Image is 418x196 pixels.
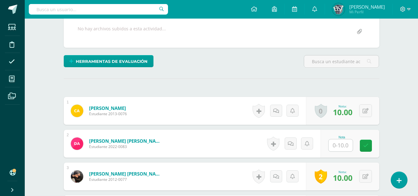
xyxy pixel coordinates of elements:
img: 095dbd0a132b021e85fd3fcfa3d28e16.png [71,105,83,117]
span: Estudiante 2022-0083 [89,144,163,149]
span: Estudiante 2012-0077 [89,177,163,182]
img: 4f8a1d4bae4ca219f165ef86eacd20f0.png [71,170,83,183]
span: Herramientas de evaluación [76,56,148,67]
input: Busca un estudiante aquí... [304,55,379,68]
span: 10.00 [333,107,352,117]
input: Busca un usuario... [29,4,168,15]
div: Nota: [333,104,352,108]
a: Herramientas de evaluación [64,55,153,67]
a: [PERSON_NAME] [89,105,127,111]
span: Estudiante 2013-0076 [89,111,127,116]
a: [PERSON_NAME] [PERSON_NAME] [89,138,163,144]
img: 065dfccafff6cc22795d8c7af1ef8873.png [332,3,345,15]
a: [PERSON_NAME] [PERSON_NAME] [89,171,163,177]
div: No hay archivos subidos a esta actividad... [78,26,166,38]
div: Nota [328,136,356,139]
a: 2 [315,169,327,184]
img: 80fd93a8ee3f9c4217f6c1711dab7962.png [71,137,83,150]
span: [PERSON_NAME] [349,4,385,10]
span: 10.00 [333,172,352,183]
a: 0 [315,104,327,118]
input: 0-10.0 [329,139,353,151]
div: Nota: [333,170,352,174]
span: Mi Perfil [349,9,385,15]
